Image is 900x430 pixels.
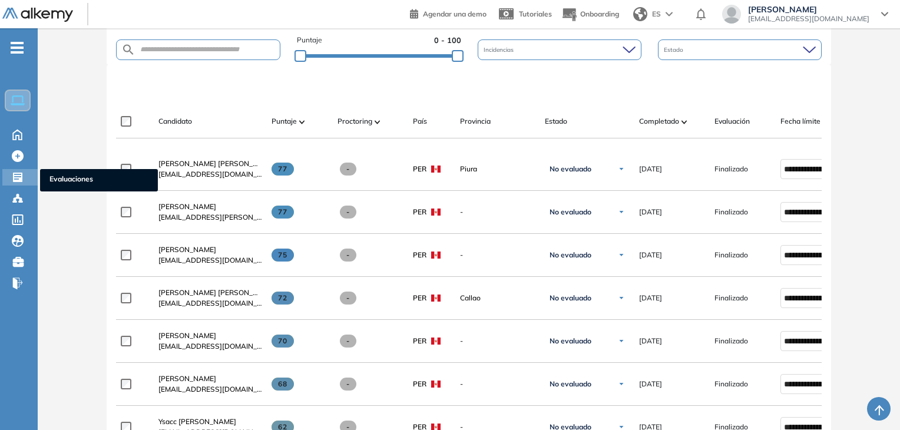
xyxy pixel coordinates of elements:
[652,9,661,19] span: ES
[580,9,619,18] span: Onboarding
[158,169,262,180] span: [EMAIL_ADDRESS][DOMAIN_NAME]
[158,159,296,168] span: [PERSON_NAME] [PERSON_NAME] Yacila
[484,45,516,54] span: Incidencias
[158,416,262,427] a: Ysacc [PERSON_NAME]
[639,336,662,346] span: [DATE]
[158,244,262,255] a: [PERSON_NAME]
[49,174,148,187] span: Evaluaciones
[618,209,625,216] img: Ícono de flecha
[714,293,748,303] span: Finalizado
[460,293,535,303] span: Callao
[545,116,567,127] span: Estado
[158,341,262,352] span: [EMAIL_ADDRESS][DOMAIN_NAME]
[460,116,491,127] span: Provincia
[423,9,487,18] span: Agendar una demo
[618,252,625,259] img: Ícono de flecha
[460,336,535,346] span: -
[561,2,619,27] button: Onboarding
[413,293,426,303] span: PER
[340,378,357,391] span: -
[410,6,487,20] a: Agendar una demo
[460,250,535,260] span: -
[158,384,262,395] span: [EMAIL_ADDRESS][DOMAIN_NAME]
[639,293,662,303] span: [DATE]
[340,335,357,348] span: -
[714,250,748,260] span: Finalizado
[272,292,295,305] span: 72
[158,288,276,297] span: [PERSON_NAME] [PERSON_NAME]
[780,116,820,127] span: Fecha límite
[714,207,748,217] span: Finalizado
[158,255,262,266] span: [EMAIL_ADDRESS][DOMAIN_NAME]
[11,47,24,49] i: -
[431,252,441,259] img: PER
[158,158,262,169] a: [PERSON_NAME] [PERSON_NAME] Yacila
[478,39,641,60] div: Incidencias
[460,379,535,389] span: -
[158,202,216,211] span: [PERSON_NAME]
[337,116,372,127] span: Proctoring
[272,335,295,348] span: 70
[158,417,236,426] span: Ysacc [PERSON_NAME]
[431,295,441,302] img: PER
[158,212,262,223] span: [EMAIL_ADDRESS][PERSON_NAME][DOMAIN_NAME]
[340,163,357,176] span: -
[158,298,262,309] span: [EMAIL_ADDRESS][DOMAIN_NAME]
[272,249,295,262] span: 75
[413,207,426,217] span: PER
[639,207,662,217] span: [DATE]
[121,42,135,57] img: SEARCH_ALT
[431,381,441,388] img: PER
[431,209,441,216] img: PER
[550,293,591,303] span: No evaluado
[272,116,297,127] span: Puntaje
[550,164,591,174] span: No evaluado
[748,14,869,24] span: [EMAIL_ADDRESS][DOMAIN_NAME]
[434,35,461,46] span: 0 - 100
[639,250,662,260] span: [DATE]
[748,5,869,14] span: [PERSON_NAME]
[431,338,441,345] img: PER
[618,166,625,173] img: Ícono de flecha
[158,287,262,298] a: [PERSON_NAME] [PERSON_NAME]
[158,374,216,383] span: [PERSON_NAME]
[340,249,357,262] span: -
[550,207,591,217] span: No evaluado
[519,9,552,18] span: Tutoriales
[158,116,192,127] span: Candidato
[272,206,295,219] span: 77
[460,164,535,174] span: Piura
[413,336,426,346] span: PER
[714,164,748,174] span: Finalizado
[272,163,295,176] span: 77
[639,379,662,389] span: [DATE]
[618,338,625,345] img: Ícono de flecha
[666,12,673,16] img: arrow
[413,116,427,127] span: País
[550,250,591,260] span: No evaluado
[2,8,73,22] img: Logo
[158,331,216,340] span: [PERSON_NAME]
[618,381,625,388] img: Ícono de flecha
[550,379,591,389] span: No evaluado
[158,373,262,384] a: [PERSON_NAME]
[664,45,686,54] span: Estado
[297,35,322,46] span: Puntaje
[413,250,426,260] span: PER
[413,164,426,174] span: PER
[714,379,748,389] span: Finalizado
[272,378,295,391] span: 68
[158,245,216,254] span: [PERSON_NAME]
[431,166,441,173] img: PER
[340,292,357,305] span: -
[658,39,822,60] div: Estado
[550,336,591,346] span: No evaluado
[618,295,625,302] img: Ícono de flecha
[413,379,426,389] span: PER
[639,116,679,127] span: Completado
[681,120,687,124] img: [missing "en.ARROW_ALT" translation]
[340,206,357,219] span: -
[460,207,535,217] span: -
[158,201,262,212] a: [PERSON_NAME]
[299,120,305,124] img: [missing "en.ARROW_ALT" translation]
